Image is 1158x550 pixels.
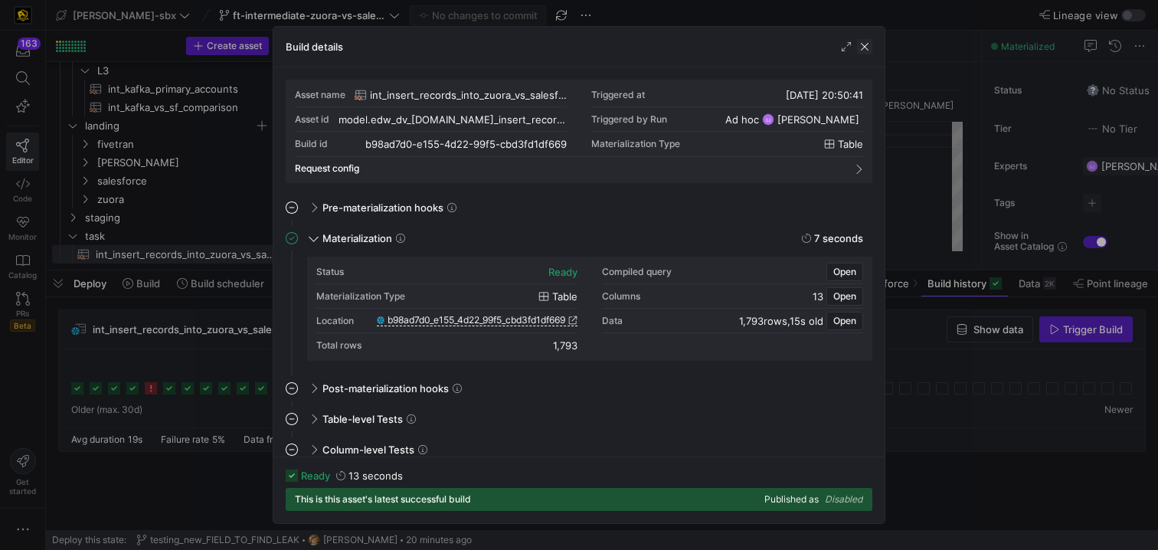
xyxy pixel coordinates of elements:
span: b98ad7d0_e155_4d22_99f5_cbd3fd1df669 [388,315,565,326]
div: Materialization Type [316,291,405,302]
button: Open [826,263,863,281]
div: Location [316,316,354,326]
span: Open [833,291,856,302]
span: Pre-materialization hooks [322,201,443,214]
div: GJ [762,113,774,126]
button: Open [826,287,863,306]
div: , [739,315,823,327]
div: ready [548,266,577,278]
button: Ad hocGJ[PERSON_NAME] [721,111,863,128]
div: Status [316,267,344,277]
span: Table-level Tests [322,413,403,425]
div: Asset id [295,114,329,125]
span: [PERSON_NAME] [777,113,859,126]
div: Data [602,316,623,326]
mat-panel-title: Request config [295,163,845,174]
div: Triggered at [591,90,645,100]
mat-expansion-panel-header: Pre-materialization hooks [286,195,872,220]
div: Columns [602,291,640,302]
div: Total rows [316,340,361,351]
div: model.edw_dv_[DOMAIN_NAME]_insert_records_into_zuora_vs_salesforce [339,113,567,126]
mat-expansion-panel-header: Post-materialization hooks [286,376,872,401]
div: Build id [295,139,328,149]
div: Asset name [295,90,345,100]
mat-expansion-panel-header: Request config [295,157,863,180]
div: 1,793 [553,339,577,352]
mat-expansion-panel-header: Materialization7 seconds [286,226,872,250]
span: table [552,290,577,303]
div: Materialization7 seconds [286,257,872,376]
span: 13 [813,290,823,303]
span: Open [833,316,856,326]
span: Disabled [825,493,863,505]
span: Ad hoc [725,113,759,126]
span: Materialization Type [591,139,680,149]
y42-duration: 13 seconds [348,470,403,482]
mat-expansion-panel-header: Table-level Tests [286,407,872,431]
span: Post-materialization hooks [322,382,449,394]
span: table [838,138,863,150]
span: 1,793 rows [739,315,787,327]
span: Published as [764,494,819,505]
span: ready [301,470,330,482]
div: Compiled query [602,267,672,277]
a: b98ad7d0_e155_4d22_99f5_cbd3fd1df669 [377,315,577,326]
h3: Build details [286,41,343,53]
y42-duration: 7 seconds [814,232,863,244]
div: Triggered by Run [591,114,667,125]
mat-expansion-panel-header: Column-level Tests [286,437,872,462]
span: Column-level Tests [322,444,414,456]
span: Open [833,267,856,277]
span: int_insert_records_into_zuora_vs_salesforce [370,89,567,101]
span: [DATE] 20:50:41 [786,89,863,101]
span: 15s old [790,315,823,327]
div: b98ad7d0-e155-4d22-99f5-cbd3fd1df669 [365,138,567,150]
button: Open [826,312,863,330]
span: Materialization [322,232,392,244]
span: This is this asset's latest successful build [295,494,471,505]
